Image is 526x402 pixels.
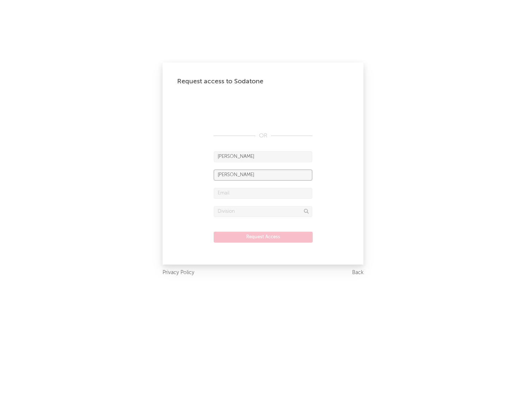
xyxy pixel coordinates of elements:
[214,132,312,140] div: OR
[214,188,312,199] input: Email
[214,151,312,162] input: First Name
[214,170,312,181] input: Last Name
[352,268,363,277] a: Back
[214,232,313,243] button: Request Access
[214,206,312,217] input: Division
[177,77,349,86] div: Request access to Sodatone
[163,268,194,277] a: Privacy Policy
